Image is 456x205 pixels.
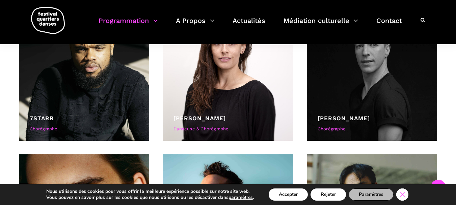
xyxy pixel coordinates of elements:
[311,188,346,201] button: Rejeter
[30,115,54,122] a: 7starr
[30,126,139,133] div: Chorégraphe
[318,115,370,122] a: [PERSON_NAME]
[229,195,253,201] button: paramètres
[233,15,265,35] a: Actualités
[99,15,158,35] a: Programmation
[396,188,408,201] button: Close GDPR Cookie Banner
[318,126,427,133] div: Chorégraphe
[284,15,358,35] a: Médiation culturelle
[31,7,65,34] img: logo-fqd-med
[46,188,254,195] p: Nous utilisons des cookies pour vous offrir la meilleure expérience possible sur notre site web.
[176,15,214,35] a: A Propos
[376,15,402,35] a: Contact
[173,115,226,122] a: [PERSON_NAME]
[269,188,308,201] button: Accepter
[173,126,283,133] div: Danseuse & Chorégraphe
[349,188,394,201] button: Paramètres
[46,195,254,201] p: Vous pouvez en savoir plus sur les cookies que nous utilisons ou les désactiver dans .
